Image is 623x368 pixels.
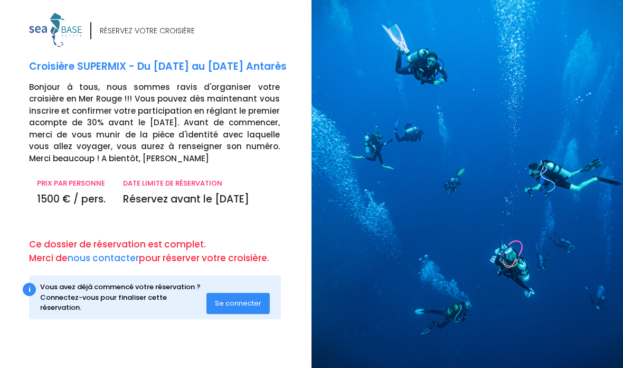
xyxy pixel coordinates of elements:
button: Se connecter [206,293,270,314]
img: logo_color1.png [29,13,82,47]
p: Ce dossier de réservation est complet. Merci de pour réserver votre croisière. [29,238,304,265]
div: RÉSERVEZ VOTRE CROISIÈRE [100,25,195,36]
a: Se connecter [206,298,270,307]
span: Se connecter [215,298,261,308]
p: Bonjour à tous, nous sommes ravis d'organiser votre croisière en Mer Rouge !!! Vous pouvez dès ma... [29,81,304,165]
p: DATE LIMITE DE RÉSERVATION [123,178,280,189]
p: Croisière SUPERMIX - Du [DATE] au [DATE] Antarès [29,59,304,75]
div: Vous avez déjà commencé votre réservation ? Connectez-vous pour finaliser cette réservation. [40,282,207,313]
p: 1500 € / pers. [37,192,107,207]
div: i [23,283,36,296]
p: PRIX PAR PERSONNE [37,178,107,189]
a: nous contacter [68,252,139,264]
p: Réservez avant le [DATE] [123,192,280,207]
